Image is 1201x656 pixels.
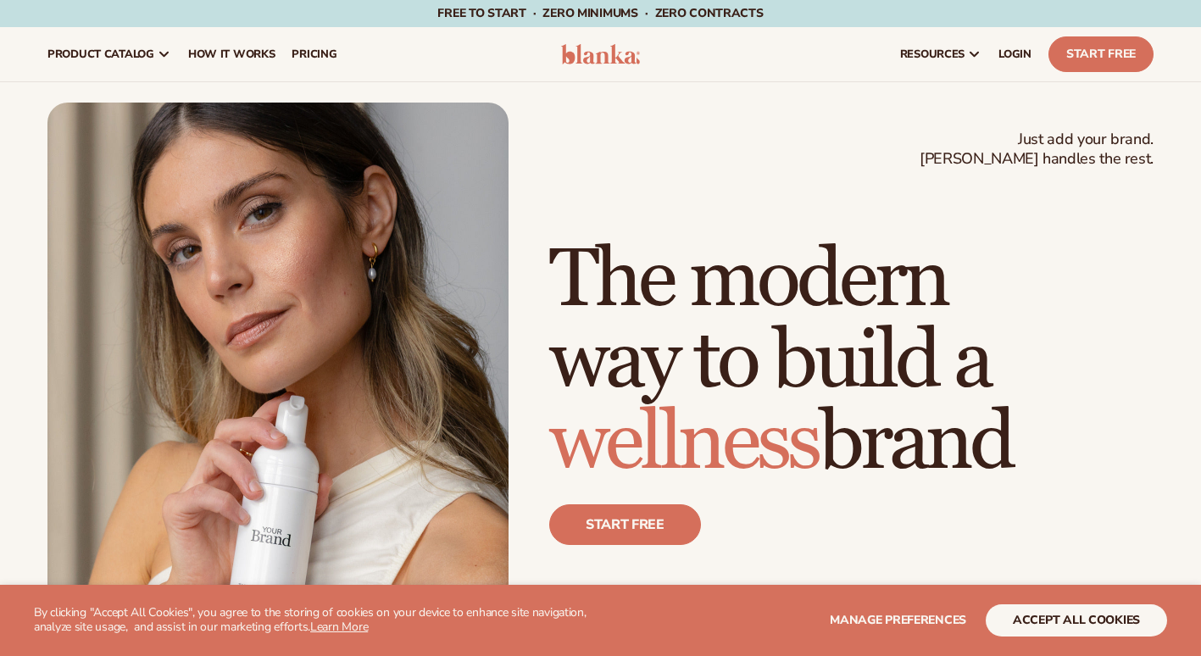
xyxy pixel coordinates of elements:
[920,130,1154,170] span: Just add your brand. [PERSON_NAME] handles the rest.
[892,27,990,81] a: resources
[310,619,368,635] a: Learn More
[549,579,637,616] p: 100K+
[998,47,1031,61] span: LOGIN
[830,604,966,637] button: Manage preferences
[283,27,345,81] a: pricing
[188,47,275,61] span: How It Works
[561,44,641,64] img: logo
[549,393,819,492] span: wellness
[47,47,154,61] span: product catalog
[1048,36,1154,72] a: Start Free
[811,579,939,616] p: 450+
[549,240,1154,484] h1: The modern way to build a brand
[39,27,180,81] a: product catalog
[292,47,336,61] span: pricing
[549,504,701,545] a: Start free
[437,5,763,21] span: Free to start · ZERO minimums · ZERO contracts
[34,606,619,635] p: By clicking "Accept All Cookies", you agree to the storing of cookies on your device to enhance s...
[986,604,1167,637] button: accept all cookies
[180,27,284,81] a: How It Works
[900,47,965,61] span: resources
[830,612,966,628] span: Manage preferences
[990,27,1040,81] a: LOGIN
[670,579,777,616] p: 4.9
